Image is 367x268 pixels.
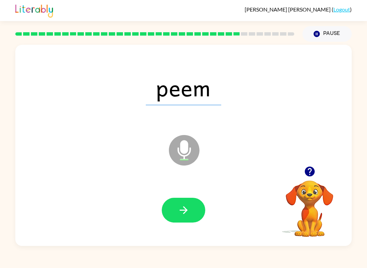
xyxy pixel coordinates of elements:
[333,6,350,13] a: Logout
[302,26,352,42] button: Pause
[276,170,344,238] video: Your browser must support playing .mp4 files to use Literably. Please try using another browser.
[15,3,53,18] img: Literably
[245,6,352,13] div: ( )
[146,70,221,105] span: peem
[245,6,332,13] span: [PERSON_NAME] [PERSON_NAME]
